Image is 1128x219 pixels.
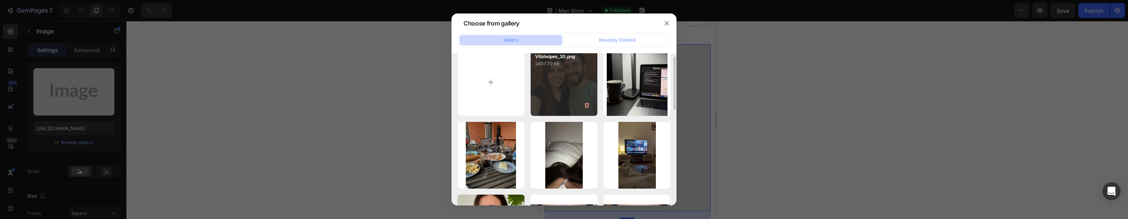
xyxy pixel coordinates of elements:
div: Open Intercom Messenger [1102,182,1120,200]
button: Recently Deleted [565,35,669,45]
div: Gallery [503,37,519,43]
p: Vitalwipes_20.png [535,53,593,60]
button: Gallery [459,35,562,45]
img: image [466,122,516,189]
img: image [607,49,667,116]
div: Image [14,27,30,34]
div: Recently Deleted [599,37,635,43]
div: Choose from gallery [463,19,519,28]
img: image [618,122,656,189]
img: image [545,122,583,189]
p: 2407.70 kb [535,60,593,67]
img: 1080x1080 [4,23,171,190]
